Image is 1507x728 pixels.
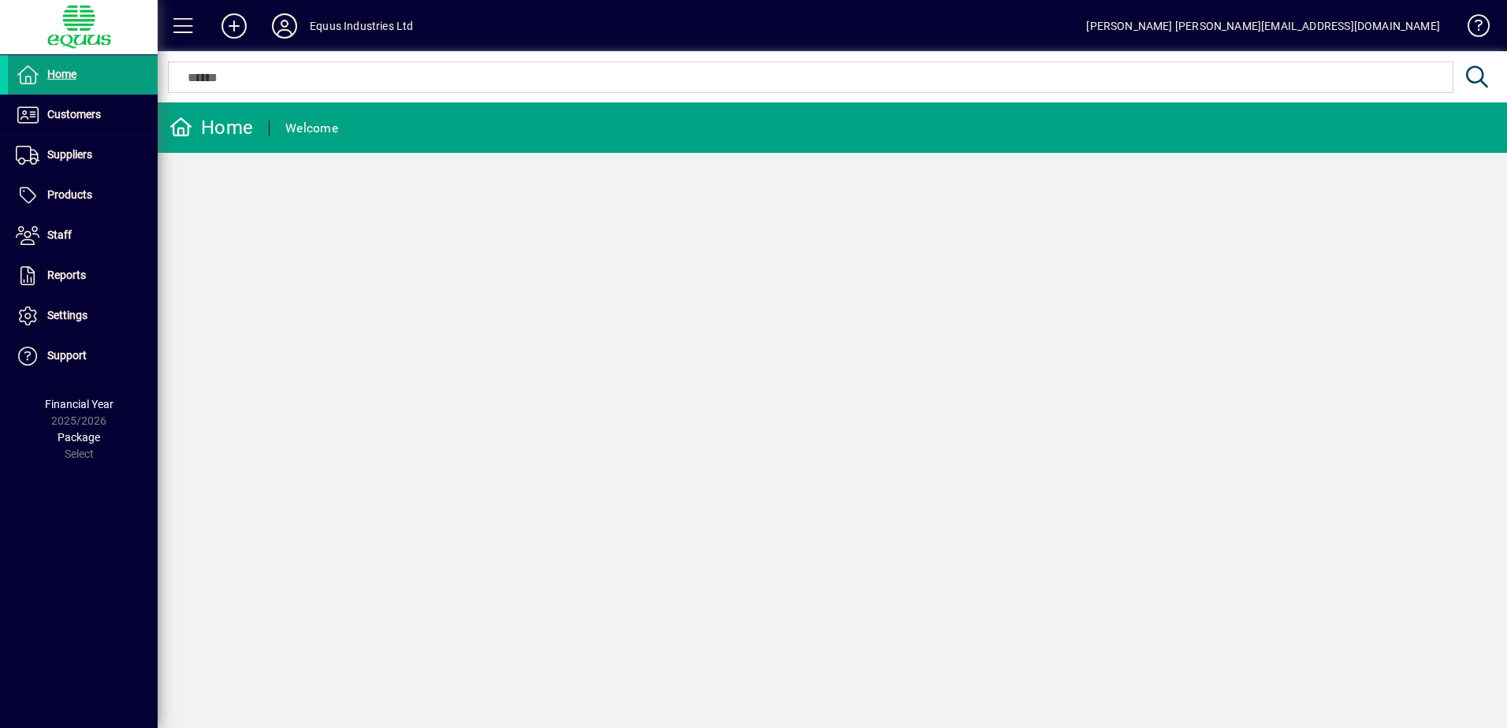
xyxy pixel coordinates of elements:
a: Products [8,176,158,215]
a: Customers [8,95,158,135]
button: Profile [259,12,310,40]
div: Equus Industries Ltd [310,13,414,39]
span: Financial Year [45,398,113,410]
button: Add [209,12,259,40]
span: Support [47,349,87,362]
a: Knowledge Base [1456,3,1487,54]
a: Staff [8,216,158,255]
div: Home [169,115,253,140]
a: Settings [8,296,158,336]
span: Reports [47,269,86,281]
span: Staff [47,228,72,241]
span: Suppliers [47,148,92,161]
div: Welcome [285,116,338,141]
span: Products [47,188,92,201]
span: Settings [47,309,87,321]
span: Package [58,431,100,444]
span: Customers [47,108,101,121]
a: Reports [8,256,158,295]
a: Suppliers [8,136,158,175]
div: [PERSON_NAME] [PERSON_NAME][EMAIL_ADDRESS][DOMAIN_NAME] [1086,13,1440,39]
span: Home [47,68,76,80]
a: Support [8,336,158,376]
